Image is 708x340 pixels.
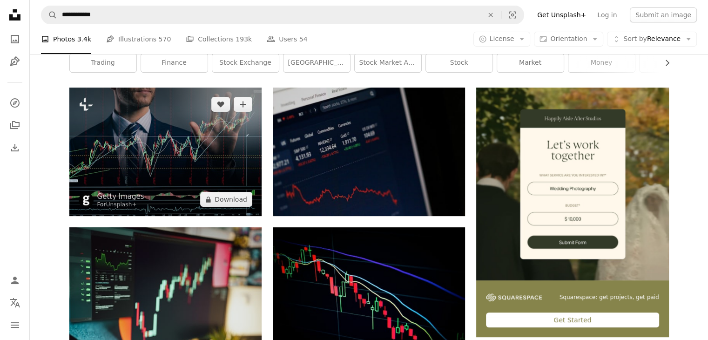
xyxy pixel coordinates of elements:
[267,24,308,54] a: Users 54
[630,7,697,22] button: Submit an image
[79,193,94,208] img: Go to Getty Images's profile
[476,88,668,337] a: Squarespace: get projects, get paidGet Started
[6,116,24,135] a: Collections
[640,54,706,72] a: chart
[623,34,681,44] span: Relevance
[550,35,587,42] span: Orientation
[6,6,24,26] a: Home — Unsplash
[426,54,492,72] a: stock
[273,287,465,295] a: red and blue light streaks
[97,192,144,201] a: Getty Images
[41,6,57,24] button: Search Unsplash
[355,54,421,72] a: stock market and exchange
[497,54,564,72] a: market
[6,271,24,290] a: Log in / Sign up
[200,192,252,207] button: Download
[486,313,659,327] div: Get Started
[211,97,230,112] button: Like
[6,30,24,48] a: Photos
[659,54,669,72] button: scroll list to the right
[592,7,622,22] a: Log in
[6,293,24,312] button: Language
[212,54,279,72] a: stock exchange
[159,34,171,44] span: 570
[186,24,252,54] a: Collections 193k
[299,34,308,44] span: 54
[607,32,697,47] button: Sort byRelevance
[41,6,524,24] form: Find visuals sitewide
[106,24,171,54] a: Illustrations 570
[532,7,592,22] a: Get Unsplash+
[273,88,465,216] img: a close-up of a screen
[141,54,208,72] a: finance
[97,201,144,209] div: For
[486,293,542,302] img: file-1747939142011-51e5cc87e3c9
[623,35,647,42] span: Sort by
[6,94,24,112] a: Explore
[6,138,24,157] a: Download History
[69,88,262,216] img: smart caucasian businessman hand touch invisible stock chart market screen dark background busine...
[568,54,635,72] a: money
[234,97,252,112] button: Add to Collection
[501,6,524,24] button: Visual search
[273,147,465,156] a: a close-up of a screen
[6,316,24,334] button: Menu
[70,54,136,72] a: trading
[6,52,24,71] a: Illustrations
[560,293,659,301] span: Squarespace: get projects, get paid
[480,6,501,24] button: Clear
[476,88,668,280] img: file-1747939393036-2c53a76c450aimage
[236,34,252,44] span: 193k
[106,201,137,208] a: Unsplash+
[69,148,262,156] a: smart caucasian businessman hand touch invisible stock chart market screen dark background busine...
[473,32,531,47] button: License
[283,54,350,72] a: [GEOGRAPHIC_DATA]
[534,32,603,47] button: Orientation
[490,35,514,42] span: License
